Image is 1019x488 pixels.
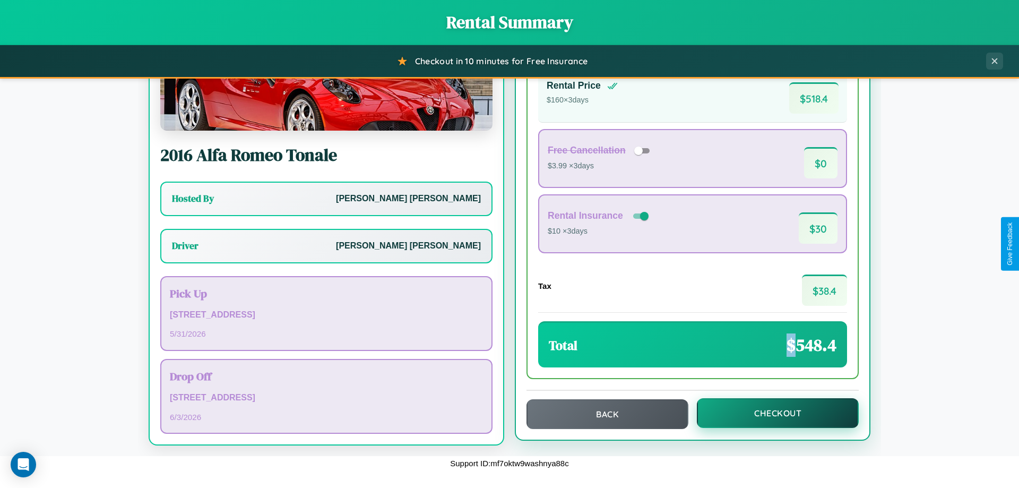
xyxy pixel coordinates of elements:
h3: Driver [172,239,198,252]
button: Back [526,399,688,429]
h3: Drop Off [170,369,483,384]
h4: Rental Price [547,80,601,91]
h4: Tax [538,281,551,290]
p: 6 / 3 / 2026 [170,410,483,424]
h2: 2016 Alfa Romeo Tonale [160,143,493,167]
p: [STREET_ADDRESS] [170,390,483,406]
button: Checkout [697,398,859,428]
h1: Rental Summary [11,11,1008,34]
h3: Total [549,337,577,354]
h3: Hosted By [172,192,214,205]
div: Give Feedback [1006,222,1014,266]
p: [PERSON_NAME] [PERSON_NAME] [336,191,481,207]
p: [PERSON_NAME] [PERSON_NAME] [336,238,481,254]
p: Support ID: mf7oktw9washnya88c [450,456,568,470]
p: $10 × 3 days [548,225,651,238]
p: [STREET_ADDRESS] [170,307,483,323]
span: $ 548.4 [787,333,836,357]
span: $ 518.4 [789,82,839,114]
h4: Free Cancellation [548,145,626,156]
p: $3.99 × 3 days [548,159,653,173]
p: 5 / 31 / 2026 [170,327,483,341]
span: $ 0 [804,147,837,178]
span: $ 38.4 [802,275,847,306]
span: $ 30 [799,212,837,244]
p: $ 160 × 3 days [547,93,618,107]
h4: Rental Insurance [548,210,623,221]
span: Checkout in 10 minutes for Free Insurance [415,56,588,66]
h3: Pick Up [170,286,483,301]
div: Open Intercom Messenger [11,452,36,477]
